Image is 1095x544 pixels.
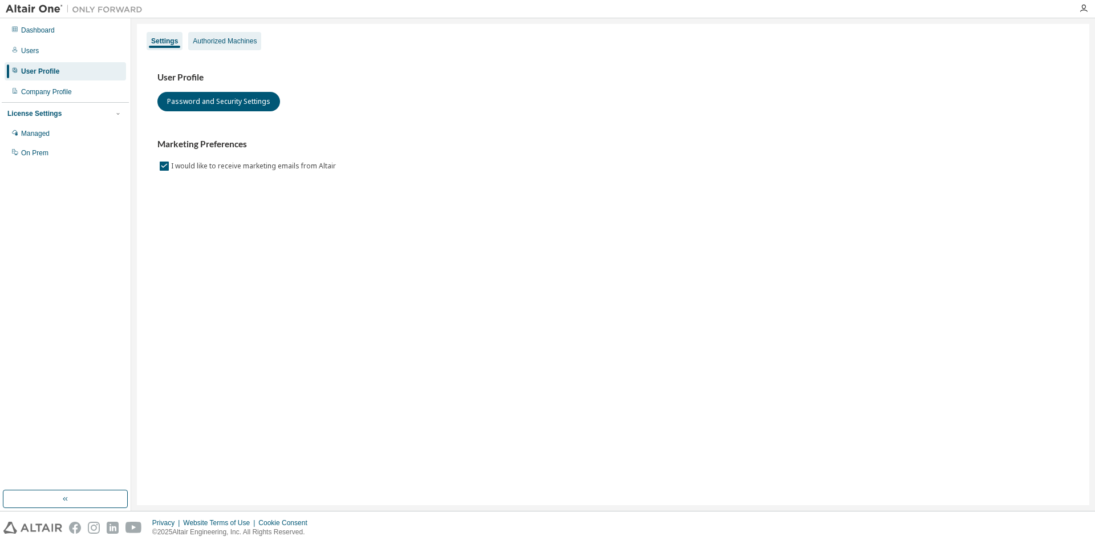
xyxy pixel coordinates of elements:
img: instagram.svg [88,522,100,534]
img: Altair One [6,3,148,15]
div: Settings [151,37,178,46]
h3: Marketing Preferences [157,139,1069,150]
img: youtube.svg [125,522,142,534]
div: Cookie Consent [258,518,314,527]
div: User Profile [21,67,59,76]
p: © 2025 Altair Engineering, Inc. All Rights Reserved. [152,527,314,537]
div: Privacy [152,518,183,527]
div: License Settings [7,109,62,118]
div: Website Terms of Use [183,518,258,527]
div: Dashboard [21,26,55,35]
div: On Prem [21,148,48,158]
h3: User Profile [157,72,1069,83]
img: facebook.svg [69,522,81,534]
label: I would like to receive marketing emails from Altair [171,159,338,173]
img: altair_logo.svg [3,522,62,534]
div: Users [21,46,39,55]
div: Authorized Machines [193,37,257,46]
img: linkedin.svg [107,522,119,534]
button: Password and Security Settings [157,92,280,111]
div: Company Profile [21,87,72,96]
div: Managed [21,129,50,138]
